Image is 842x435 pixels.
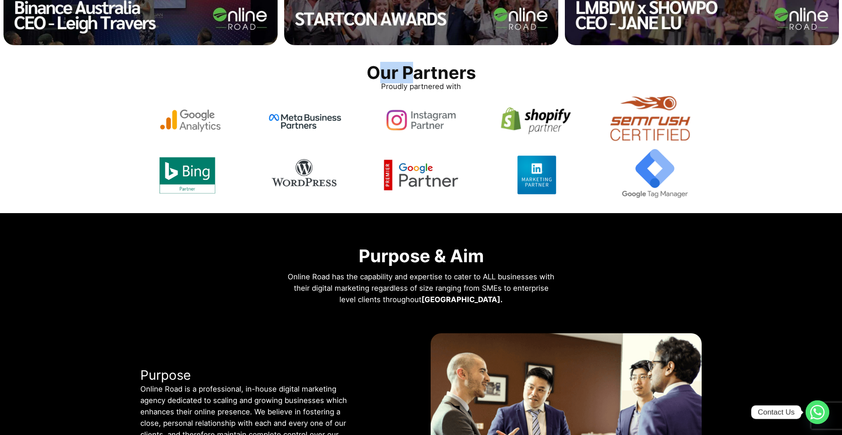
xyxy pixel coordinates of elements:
[381,81,461,92] p: Proudly partnered with
[285,271,557,305] p: Online Road has the capability and expertise to cater to ALL businesses with their digital market...
[806,400,829,424] a: Whatsapp
[367,58,476,81] p: Our Partners
[421,295,503,304] strong: [GEOGRAPHIC_DATA].
[140,367,357,383] h3: Purpose
[359,241,484,264] p: Purpose & Aim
